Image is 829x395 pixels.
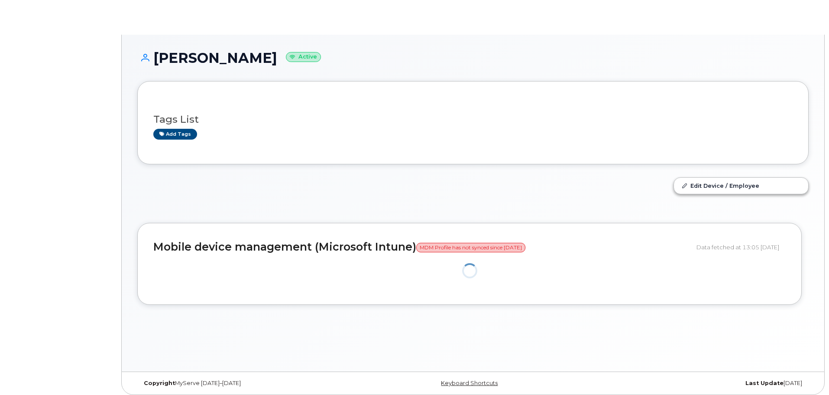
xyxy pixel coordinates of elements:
strong: Last Update [745,380,784,386]
a: Add tags [153,129,197,140]
a: Keyboard Shortcuts [441,380,498,386]
strong: Copyright [144,380,175,386]
a: Edit Device / Employee [674,178,808,193]
h3: Tags List [153,114,793,125]
span: MDM Profile has not synced since [DATE] [416,243,525,252]
div: Data fetched at 13:05 [DATE] [696,239,786,255]
h2: Mobile device management (Microsoft Intune) [153,241,690,253]
h1: [PERSON_NAME] [137,50,809,65]
div: [DATE] [585,380,809,387]
small: Active [286,52,321,62]
div: MyServe [DATE]–[DATE] [137,380,361,387]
